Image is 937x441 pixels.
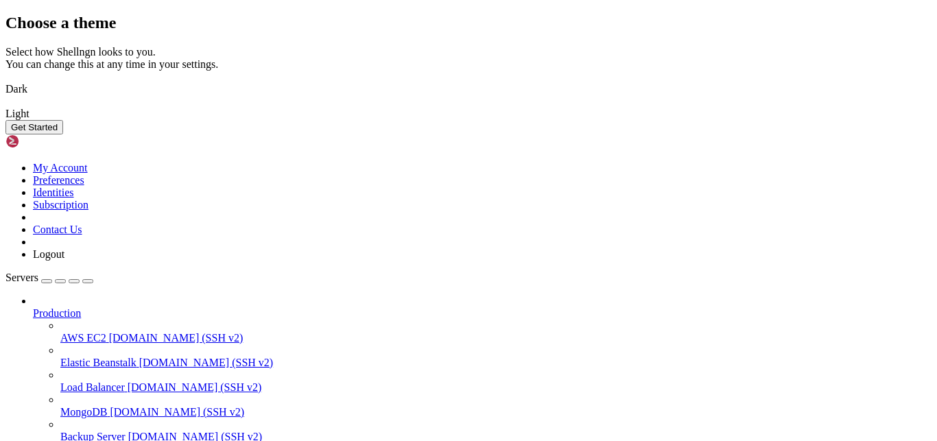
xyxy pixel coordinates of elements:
span: [DOMAIN_NAME] (SSH v2) [110,406,244,418]
span: Production [33,307,81,319]
div: Select how Shellngn looks to you. You can change this at any time in your settings. [5,46,932,71]
li: MongoDB [DOMAIN_NAME] (SSH v2) [60,394,932,418]
span: Servers [5,272,38,283]
span: [DOMAIN_NAME] (SSH v2) [128,381,262,393]
a: Load Balancer [DOMAIN_NAME] (SSH v2) [60,381,932,394]
a: Elastic Beanstalk [DOMAIN_NAME] (SSH v2) [60,357,932,369]
img: Shellngn [5,134,84,148]
a: Servers [5,272,93,283]
div: Dark [5,83,932,95]
button: Get Started [5,120,63,134]
a: Production [33,307,932,320]
li: Elastic Beanstalk [DOMAIN_NAME] (SSH v2) [60,344,932,369]
span: Load Balancer [60,381,125,393]
a: Contact Us [33,224,82,235]
span: Elastic Beanstalk [60,357,137,368]
span: AWS EC2 [60,332,106,344]
a: Subscription [33,199,88,211]
div: Light [5,108,932,120]
li: AWS EC2 [DOMAIN_NAME] (SSH v2) [60,320,932,344]
li: Load Balancer [DOMAIN_NAME] (SSH v2) [60,369,932,394]
a: Preferences [33,174,84,186]
span: [DOMAIN_NAME] (SSH v2) [109,332,244,344]
a: MongoDB [DOMAIN_NAME] (SSH v2) [60,406,932,418]
span: MongoDB [60,406,107,418]
a: Identities [33,187,74,198]
a: AWS EC2 [DOMAIN_NAME] (SSH v2) [60,332,932,344]
span: [DOMAIN_NAME] (SSH v2) [139,357,274,368]
a: Logout [33,248,64,260]
h2: Choose a theme [5,14,932,32]
a: My Account [33,162,88,174]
